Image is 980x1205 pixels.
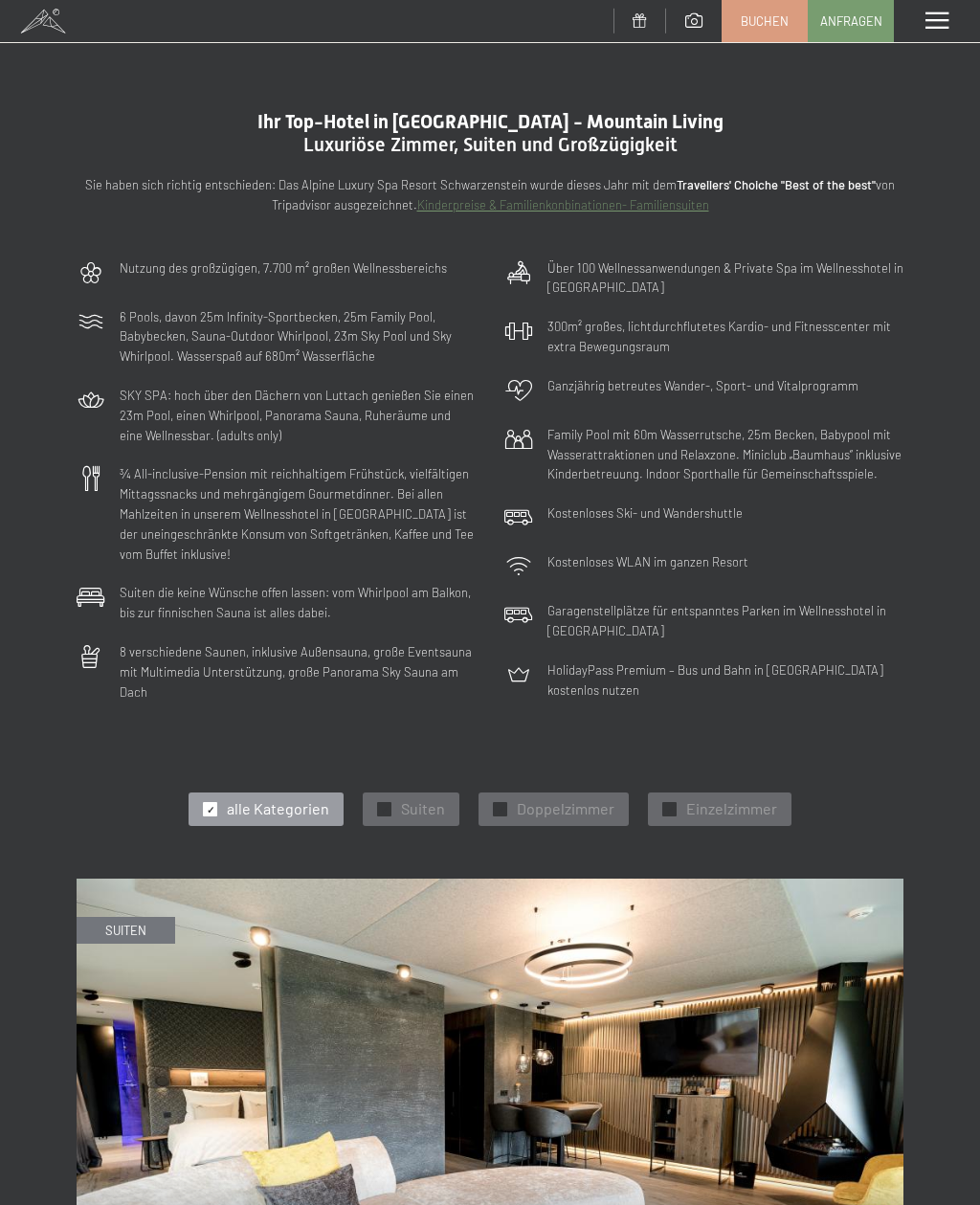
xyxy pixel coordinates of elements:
a: Schwarzensteinsuite mit finnischer Sauna [77,880,903,891]
p: 300m² großes, lichtdurchflutetes Kardio- und Fitnesscenter mit extra Bewegungsraum [547,317,903,357]
p: ¾ All-inclusive-Pension mit reichhaltigem Frühstück, vielfältigen Mittagssnacks und mehrgängigem ... [120,464,476,564]
p: 8 verschiedene Saunen, inklusive Außensauna, große Eventsauna mit Multimedia Unterstützung, große... [120,642,476,702]
span: Ihr Top-Hotel in [GEOGRAPHIC_DATA] - Mountain Living [257,110,724,133]
span: Luxuriöse Zimmer, Suiten und Großzügigkeit [303,133,678,156]
p: Garagenstellplätze für entspanntes Parken im Wellnesshotel in [GEOGRAPHIC_DATA] [547,601,903,641]
span: Einzelzimmer [686,798,777,819]
span: Doppelzimmer [517,798,614,819]
span: ✓ [207,803,214,816]
p: SKY SPA: hoch über den Dächern von Luttach genießen Sie einen 23m Pool, einen Whirlpool, Panorama... [120,386,476,445]
p: Family Pool mit 60m Wasserrutsche, 25m Becken, Babypool mit Wasserattraktionen und Relaxzone. Min... [547,425,903,484]
a: Buchen [723,1,807,41]
a: Kinderpreise & Familienkonbinationen- Familiensuiten [417,197,709,212]
p: Ganzjährig betreutes Wander-, Sport- und Vitalprogramm [547,376,858,396]
span: ✓ [497,803,504,816]
p: Suiten die keine Wünsche offen lassen: vom Whirlpool am Balkon, bis zur finnischen Sauna ist alle... [120,583,476,623]
p: Über 100 Wellnessanwendungen & Private Spa im Wellnesshotel in [GEOGRAPHIC_DATA] [547,258,903,299]
span: Anfragen [820,12,882,30]
strong: Travellers' Choiche "Best of the best" [677,177,876,192]
span: Suiten [401,798,445,819]
p: Kostenloses Ski- und Wandershuttle [547,503,743,524]
span: Buchen [741,12,789,30]
a: Anfragen [809,1,893,41]
p: Kostenloses WLAN im ganzen Resort [547,552,748,572]
span: ✓ [666,803,674,816]
p: Nutzung des großzügigen, 7.700 m² großen Wellnessbereichs [120,258,447,279]
span: alle Kategorien [227,798,329,819]
span: ✓ [381,803,389,816]
p: 6 Pools, davon 25m Infinity-Sportbecken, 25m Family Pool, Babybecken, Sauna-Outdoor Whirlpool, 23... [120,307,476,367]
p: Sie haben sich richtig entschieden: Das Alpine Luxury Spa Resort Schwarzenstein wurde dieses Jahr... [77,175,903,215]
p: HolidayPass Premium – Bus und Bahn in [GEOGRAPHIC_DATA] kostenlos nutzen [547,660,903,701]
